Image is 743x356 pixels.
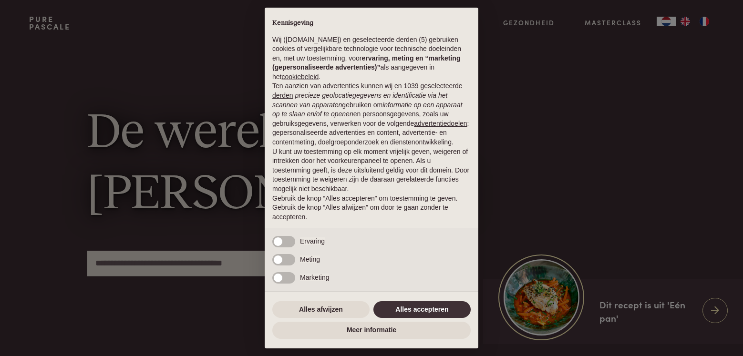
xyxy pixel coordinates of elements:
button: Alles accepteren [373,301,471,318]
button: Meer informatie [272,322,471,339]
button: derden [272,91,293,101]
strong: ervaring, meting en “marketing (gepersonaliseerde advertenties)” [272,54,460,71]
button: advertentiedoelen [414,119,467,129]
p: Ten aanzien van advertenties kunnen wij en 1039 geselecteerde gebruiken om en persoonsgegevens, z... [272,81,471,147]
p: Gebruik de knop “Alles accepteren” om toestemming te geven. Gebruik de knop “Alles afwijzen” om d... [272,194,471,222]
a: cookiebeleid [281,73,319,81]
em: precieze geolocatiegegevens en identificatie via het scannen van apparaten [272,92,447,109]
button: Alles afwijzen [272,301,370,318]
p: Wij ([DOMAIN_NAME]) en geselecteerde derden (5) gebruiken cookies of vergelijkbare technologie vo... [272,35,471,82]
span: Meting [300,255,320,263]
h2: Kennisgeving [272,19,471,28]
em: informatie op een apparaat op te slaan en/of te openen [272,101,463,118]
p: U kunt uw toestemming op elk moment vrijelijk geven, weigeren of intrekken door het voorkeurenpan... [272,147,471,194]
span: Marketing [300,274,329,281]
span: Ervaring [300,237,325,245]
